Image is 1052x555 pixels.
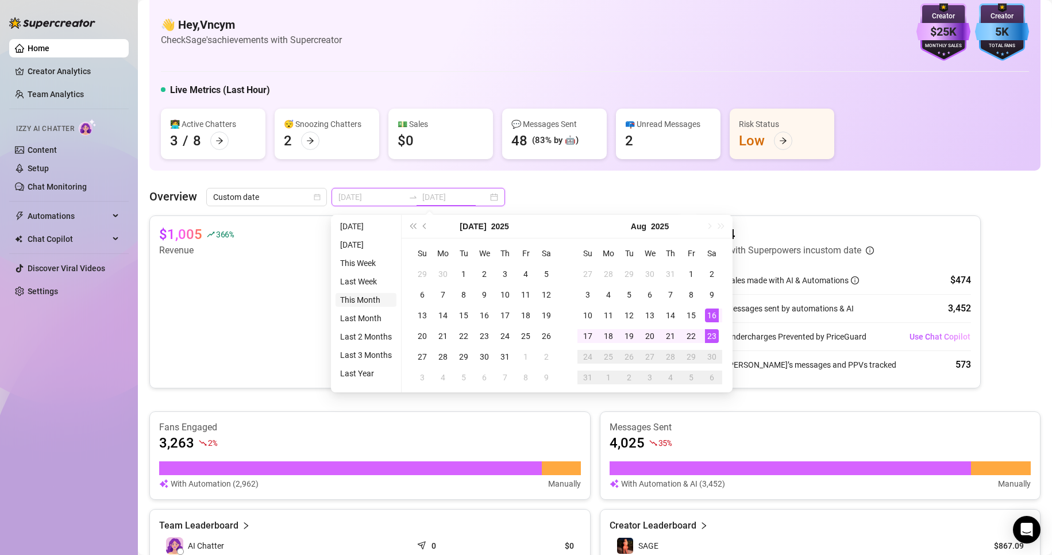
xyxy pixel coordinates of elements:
[336,330,396,344] li: Last 2 Months
[581,267,595,281] div: 27
[284,118,370,130] div: 😴 Snoozing Chatters
[166,537,183,554] img: izzy-ai-chatter-avatar-DDCN_rTZ.svg
[398,132,414,150] div: $0
[453,243,474,264] th: Tu
[916,3,970,61] img: purple-badge-B9DA21FR.svg
[519,350,533,364] div: 1
[515,243,536,264] th: Fr
[664,267,677,281] div: 31
[9,17,95,29] img: logo-BBDzfeDw.svg
[916,43,970,50] div: Monthly Sales
[477,371,491,384] div: 6
[598,305,619,326] td: 2025-08-11
[79,119,97,136] img: AI Chatter
[540,350,553,364] div: 2
[336,238,396,252] li: [DATE]
[477,329,491,343] div: 23
[412,264,433,284] td: 2025-06-29
[540,267,553,281] div: 5
[477,309,491,322] div: 16
[916,11,970,22] div: Creator
[216,229,234,240] span: 366 %
[684,267,698,281] div: 1
[515,284,536,305] td: 2025-07-11
[598,367,619,388] td: 2025-09-01
[705,371,719,384] div: 6
[975,11,1029,22] div: Creator
[703,356,896,374] div: [PERSON_NAME]’s messages and PPVs tracked
[242,519,250,533] span: right
[171,477,259,490] article: With Automation (2,962)
[664,288,677,302] div: 7
[681,367,702,388] td: 2025-09-05
[28,164,49,173] a: Setup
[415,329,429,343] div: 20
[602,309,615,322] div: 11
[705,267,719,281] div: 2
[660,284,681,305] td: 2025-08-07
[433,326,453,346] td: 2025-07-21
[972,540,1024,552] article: $867.09
[702,264,722,284] td: 2025-08-02
[639,367,660,388] td: 2025-09-03
[622,267,636,281] div: 29
[619,264,639,284] td: 2025-07-29
[621,477,725,490] article: With Automation & AI (3,452)
[955,358,971,372] div: 573
[660,243,681,264] th: Th
[306,137,314,145] span: arrow-right
[28,207,109,225] span: Automations
[617,538,633,554] img: SAGE
[705,309,719,322] div: 16
[336,275,396,288] li: Last Week
[705,329,719,343] div: 23
[519,267,533,281] div: 4
[625,118,711,130] div: 📪 Unread Messages
[436,350,450,364] div: 28
[457,288,471,302] div: 8
[610,519,696,533] article: Creator Leaderboard
[660,264,681,284] td: 2025-07-31
[28,62,120,80] a: Creator Analytics
[684,309,698,322] div: 15
[577,264,598,284] td: 2025-07-27
[598,326,619,346] td: 2025-08-18
[422,191,488,203] input: End date
[622,371,636,384] div: 2
[702,243,722,264] th: Sa
[684,350,698,364] div: 29
[702,305,722,326] td: 2025-08-16
[409,192,418,202] span: to
[28,182,87,191] a: Chat Monitoring
[619,305,639,326] td: 2025-08-12
[536,346,557,367] td: 2025-08-02
[314,194,321,201] span: calendar
[498,309,512,322] div: 17
[519,329,533,343] div: 25
[433,367,453,388] td: 2025-08-04
[703,244,861,257] article: Made with Superpowers in custom date
[515,264,536,284] td: 2025-07-04
[498,371,512,384] div: 7
[336,348,396,362] li: Last 3 Months
[159,225,202,244] article: $1,005
[703,299,854,318] div: Messages sent by automations & AI
[159,421,581,434] article: Fans Engaged
[28,90,84,99] a: Team Analytics
[703,225,874,244] article: $474
[436,309,450,322] div: 14
[161,17,342,33] h4: 👋 Hey, Vncym
[503,540,574,552] article: $0
[474,305,495,326] td: 2025-07-16
[948,302,971,315] div: 3,452
[519,309,533,322] div: 18
[619,326,639,346] td: 2025-08-19
[540,309,553,322] div: 19
[664,329,677,343] div: 21
[540,288,553,302] div: 12
[515,346,536,367] td: 2025-08-01
[950,273,971,287] div: $474
[474,367,495,388] td: 2025-08-06
[433,346,453,367] td: 2025-07-28
[188,539,224,552] span: AI Chatter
